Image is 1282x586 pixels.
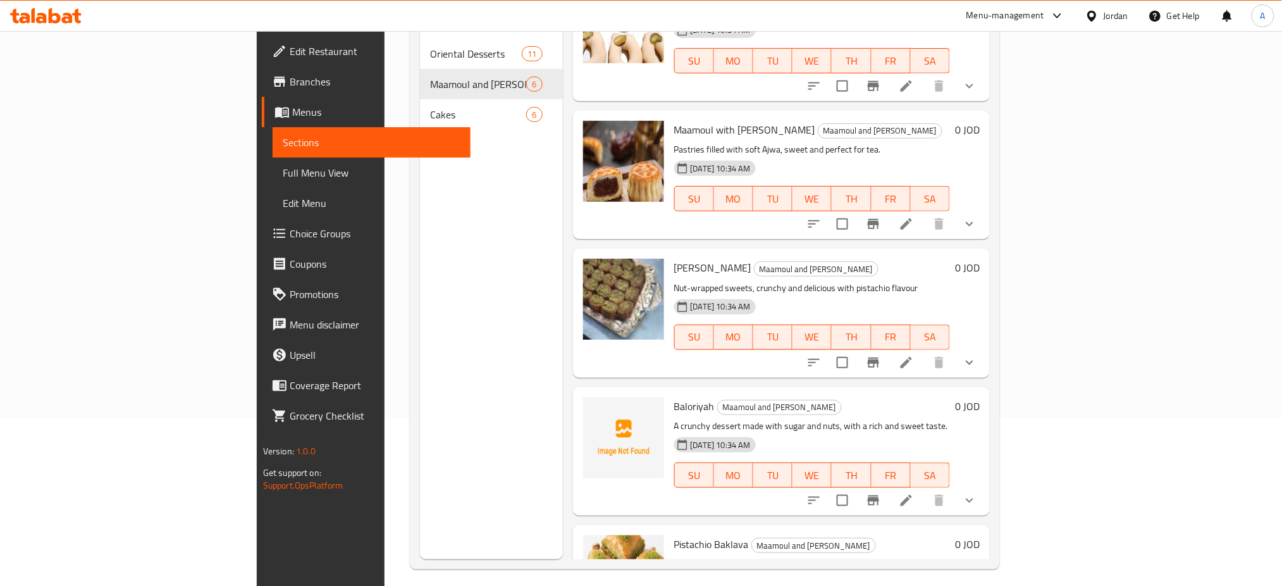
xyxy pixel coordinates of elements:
[430,46,522,61] span: Oriental Desserts
[262,66,471,97] a: Branches
[955,121,980,139] h6: 0 JOD
[962,493,977,508] svg: Show Choices
[522,48,541,60] span: 11
[522,46,542,61] div: items
[954,71,985,101] button: show more
[273,158,471,188] a: Full Menu View
[829,487,856,514] span: Select to update
[792,325,832,350] button: WE
[262,279,471,309] a: Promotions
[290,317,461,332] span: Menu disclaimer
[818,123,942,138] span: Maamoul and [PERSON_NAME]
[911,463,950,488] button: SA
[290,287,461,302] span: Promotions
[758,190,787,208] span: TU
[262,401,471,431] a: Grocery Checklist
[262,340,471,370] a: Upsell
[858,485,889,516] button: Branch-specific-item
[674,48,714,73] button: SU
[872,186,911,211] button: FR
[290,44,461,59] span: Edit Restaurant
[758,328,787,346] span: TU
[753,325,792,350] button: TU
[837,52,866,70] span: TH
[962,355,977,370] svg: Show Choices
[924,209,954,239] button: delete
[872,463,911,488] button: FR
[877,328,906,346] span: FR
[290,226,461,241] span: Choice Groups
[924,71,954,101] button: delete
[292,104,461,120] span: Menus
[751,538,876,553] div: Maamoul and Barazek
[955,259,980,277] h6: 0 JOD
[818,123,942,139] div: Maamoul and Barazek
[714,48,753,73] button: MO
[799,209,829,239] button: sort-choices
[829,349,856,376] span: Select to update
[899,493,914,508] a: Edit menu item
[583,259,664,340] img: Pistachio Mabroma
[686,301,756,313] span: [DATE] 10:34 AM
[911,48,950,73] button: SA
[962,78,977,94] svg: Show Choices
[674,142,951,158] p: Pastries filled with soft Ajwa, sweet and perfect for tea.
[837,466,866,485] span: TH
[290,378,461,393] span: Coverage Report
[283,135,461,150] span: Sections
[837,328,866,346] span: TH
[290,347,461,363] span: Upsell
[832,325,871,350] button: TH
[832,463,871,488] button: TH
[420,99,562,130] div: Cakes6
[420,39,562,69] div: Oriental Desserts11
[858,347,889,378] button: Branch-specific-item
[686,439,756,451] span: [DATE] 10:34 AM
[262,309,471,340] a: Menu disclaimer
[583,397,664,478] img: Baloriyah
[680,190,709,208] span: SU
[798,52,827,70] span: WE
[674,397,715,416] span: Baloriyah
[290,256,461,271] span: Coupons
[262,36,471,66] a: Edit Restaurant
[899,216,914,232] a: Edit menu item
[674,325,714,350] button: SU
[872,48,911,73] button: FR
[877,190,906,208] span: FR
[829,73,856,99] span: Select to update
[680,466,709,485] span: SU
[686,163,756,175] span: [DATE] 10:34 AM
[680,328,709,346] span: SU
[262,370,471,401] a: Coverage Report
[527,109,541,121] span: 6
[954,209,985,239] button: show more
[798,190,827,208] span: WE
[798,466,827,485] span: WE
[1260,9,1266,23] span: A
[758,52,787,70] span: TU
[858,71,889,101] button: Branch-specific-item
[263,443,294,459] span: Version:
[714,325,753,350] button: MO
[955,535,980,553] h6: 0 JOD
[829,211,856,237] span: Select to update
[674,535,749,554] span: Pistachio Baklava
[420,34,562,135] nav: Menu sections
[290,74,461,89] span: Branches
[283,196,461,211] span: Edit Menu
[263,464,321,481] span: Get support on:
[296,443,316,459] span: 1.0.0
[872,325,911,350] button: FR
[262,249,471,279] a: Coupons
[674,280,951,296] p: Nut-wrapped sweets, crunchy and delicious with pistachio flavour
[680,52,709,70] span: SU
[719,52,748,70] span: MO
[527,78,541,90] span: 6
[420,69,562,99] div: Maamoul and [PERSON_NAME]6
[962,216,977,232] svg: Show Choices
[858,209,889,239] button: Branch-specific-item
[430,77,526,92] div: Maamoul and Barazek
[954,347,985,378] button: show more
